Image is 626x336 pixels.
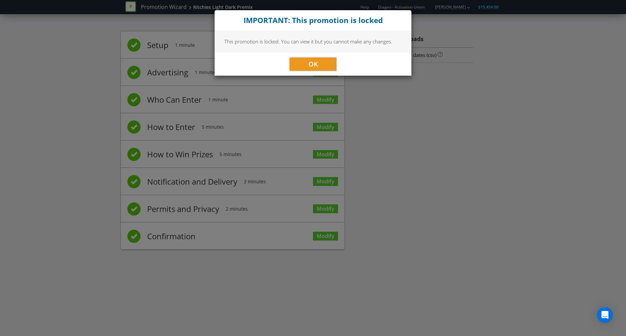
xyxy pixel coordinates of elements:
strong: IMPORTANT: This promotion is locked [244,15,383,25]
div: Open Intercom Messenger [597,307,613,323]
div: Close [215,10,411,31]
div: This promotion is locked. You can view it but you cannot make any changes. [215,31,411,52]
button: OK [290,58,336,71]
span: OK [308,60,318,68]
